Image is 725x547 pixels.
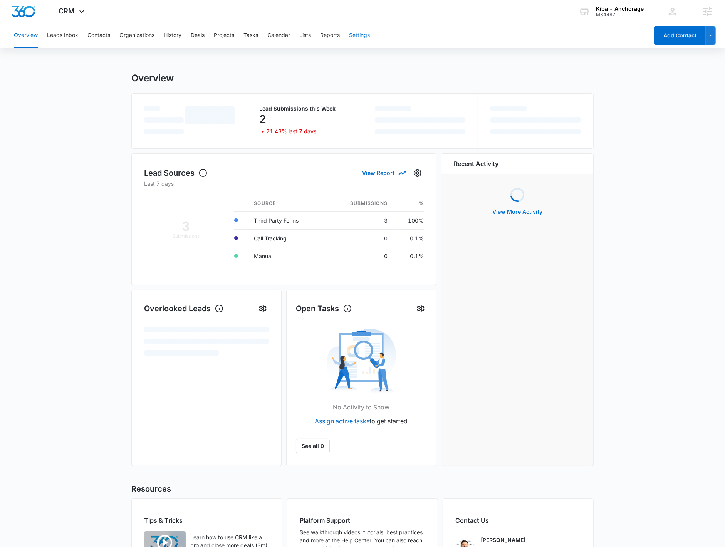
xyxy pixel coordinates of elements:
button: Contacts [87,23,110,48]
th: Source [248,195,326,212]
h2: Resources [131,483,594,495]
button: Calendar [267,23,290,48]
p: 71.43% last 7 days [267,129,317,134]
td: 100% [394,211,424,229]
h6: Recent Activity [454,159,498,168]
h1: Overview [131,72,174,84]
button: Settings [415,302,427,315]
button: Settings [349,23,370,48]
td: 3 [326,211,394,229]
th: Submissions [326,195,394,212]
p: 2 [260,113,267,125]
td: 0.1% [394,229,424,247]
a: See all 0 [296,439,330,453]
td: Manual [248,247,326,265]
button: Overview [14,23,38,48]
div: account id [596,12,644,17]
button: Settings [411,167,424,179]
h2: Platform Support [300,516,425,525]
button: Organizations [119,23,154,48]
h2: Contact Us [455,516,581,525]
button: View Report [362,166,405,180]
button: Projects [214,23,234,48]
span: CRM [59,7,75,15]
button: History [164,23,181,48]
button: Add Contact [654,26,706,45]
p: Lead Submissions this Week [260,106,350,111]
a: Assign active tasks [315,417,370,425]
button: Leads Inbox [47,23,78,48]
p: to get started [315,416,408,426]
button: Tasks [243,23,258,48]
td: Call Tracking [248,229,326,247]
h1: Lead Sources [144,167,208,179]
button: Lists [299,23,311,48]
button: View More Activity [485,203,550,221]
td: 0 [326,247,394,265]
h1: Overlooked Leads [144,303,224,314]
p: Last 7 days [144,180,424,188]
p: [PERSON_NAME] [481,536,525,544]
button: Deals [191,23,205,48]
th: % [394,195,424,212]
button: Settings [257,302,269,315]
td: 0.1% [394,247,424,265]
h2: Tips & Tricks [144,516,270,525]
p: No Activity to Show [333,403,390,412]
td: 0 [326,229,394,247]
div: account name [596,6,644,12]
button: Reports [320,23,340,48]
td: Third Party Forms [248,211,326,229]
h1: Open Tasks [296,303,352,314]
